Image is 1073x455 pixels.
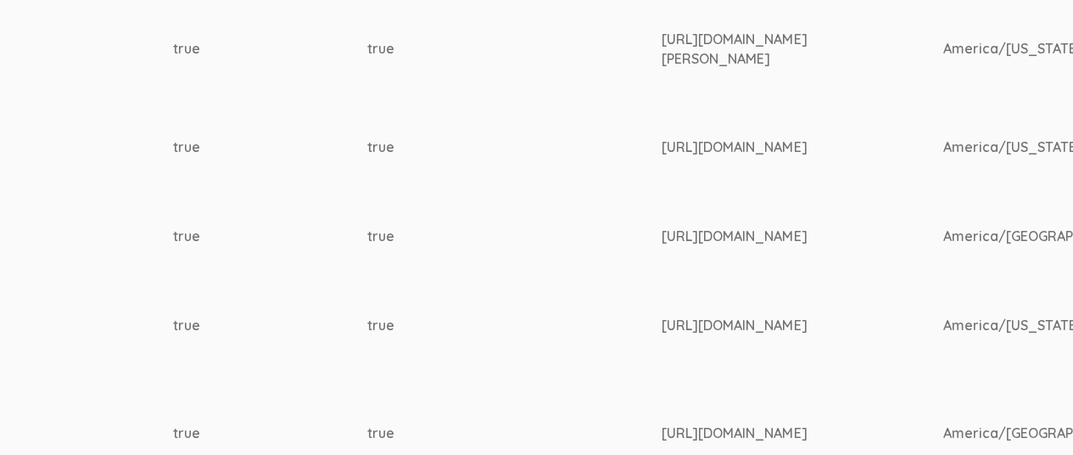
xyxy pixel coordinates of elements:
[173,316,304,335] div: true
[662,138,880,157] div: [URL][DOMAIN_NAME]
[367,316,598,335] div: true
[662,227,880,246] div: [URL][DOMAIN_NAME]
[367,39,598,59] div: true
[367,424,598,443] div: true
[662,424,880,443] div: [URL][DOMAIN_NAME]
[173,39,304,59] div: true
[173,138,304,157] div: true
[988,374,1073,455] iframe: Chat Widget
[662,316,880,335] div: [URL][DOMAIN_NAME]
[173,227,304,246] div: true
[173,424,304,443] div: true
[367,227,598,246] div: true
[367,138,598,157] div: true
[662,30,880,69] div: [URL][DOMAIN_NAME][PERSON_NAME]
